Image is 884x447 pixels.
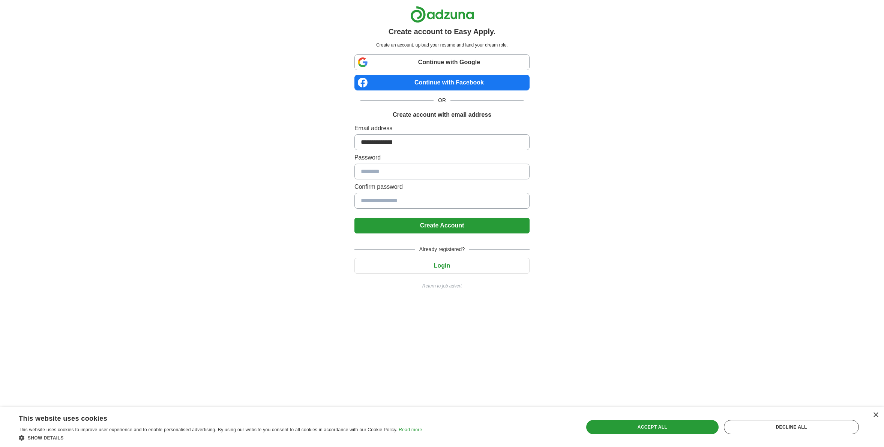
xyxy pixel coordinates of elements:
a: Continue with Google [354,54,530,70]
button: Create Account [354,218,530,233]
div: Decline all [724,420,859,434]
button: Login [354,258,530,274]
a: Login [354,262,530,269]
img: Adzuna logo [410,6,474,23]
span: OR [434,96,450,104]
label: Email address [354,124,530,133]
label: Password [354,153,530,162]
a: Continue with Facebook [354,75,530,90]
h1: Create account to Easy Apply. [389,26,496,37]
p: Create an account, upload your resume and land your dream role. [356,42,528,48]
label: Confirm password [354,182,530,191]
div: Close [873,412,878,418]
div: Accept all [586,420,719,434]
span: Show details [28,435,64,441]
div: This website uses cookies [19,412,403,423]
span: This website uses cookies to improve user experience and to enable personalised advertising. By u... [19,427,398,432]
a: Read more, opens a new window [399,427,422,432]
h1: Create account with email address [393,110,491,119]
a: Return to job advert [354,283,530,289]
div: Show details [19,434,422,441]
span: Already registered? [415,245,469,253]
